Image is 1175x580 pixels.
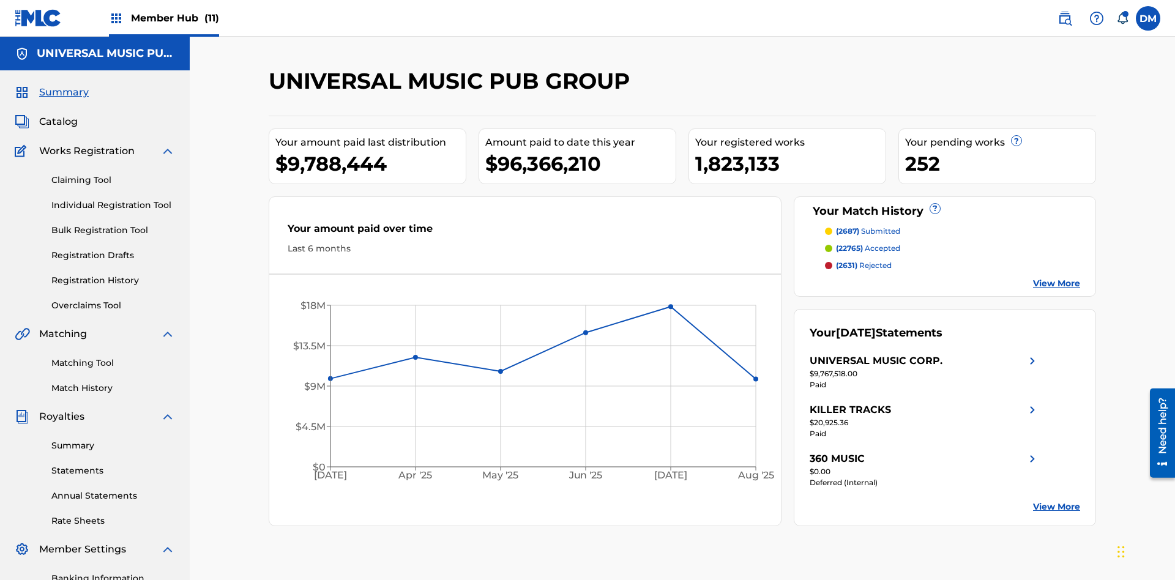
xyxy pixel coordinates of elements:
[51,439,175,452] a: Summary
[1136,6,1160,31] div: User Menu
[695,150,886,177] div: 1,823,133
[483,470,519,481] tspan: May '25
[836,226,900,237] p: submitted
[836,261,857,270] span: (2631)
[51,489,175,502] a: Annual Statements
[304,381,326,392] tspan: $9M
[1025,403,1040,417] img: right chevron icon
[131,11,219,25] span: Member Hub
[269,67,636,95] h2: UNIVERSAL MUSIC PUB GROUP
[836,260,892,271] p: rejected
[1033,277,1080,290] a: View More
[695,135,886,150] div: Your registered works
[204,12,219,24] span: (11)
[15,85,29,100] img: Summary
[39,409,84,424] span: Royalties
[810,403,1040,439] a: KILLER TRACKSright chevron icon$20,925.36Paid
[825,226,1081,237] a: (2687) submitted
[15,114,29,129] img: Catalog
[51,274,175,287] a: Registration History
[1084,6,1109,31] div: Help
[51,464,175,477] a: Statements
[810,428,1040,439] div: Paid
[810,403,891,417] div: KILLER TRACKS
[1117,534,1125,570] div: Drag
[655,470,688,481] tspan: [DATE]
[1141,384,1175,484] iframe: Resource Center
[737,470,774,481] tspan: Aug '25
[1025,452,1040,466] img: right chevron icon
[314,470,347,481] tspan: [DATE]
[39,114,78,129] span: Catalog
[15,85,89,100] a: SummarySummary
[1053,6,1077,31] a: Public Search
[810,354,942,368] div: UNIVERSAL MUSIC CORP.
[15,9,62,27] img: MLC Logo
[39,542,126,557] span: Member Settings
[313,461,326,473] tspan: $0
[485,150,676,177] div: $96,366,210
[160,327,175,341] img: expand
[1025,354,1040,368] img: right chevron icon
[300,300,326,311] tspan: $18M
[296,421,326,433] tspan: $4.5M
[836,326,876,340] span: [DATE]
[810,466,1040,477] div: $0.00
[275,150,466,177] div: $9,788,444
[1057,11,1072,26] img: search
[1114,521,1175,580] iframe: Chat Widget
[810,452,865,466] div: 360 MUSIC
[15,114,78,129] a: CatalogCatalog
[810,203,1081,220] div: Your Match History
[569,470,603,481] tspan: Jun '25
[51,174,175,187] a: Claiming Tool
[810,417,1040,428] div: $20,925.36
[15,542,29,557] img: Member Settings
[160,144,175,158] img: expand
[1012,136,1021,146] span: ?
[810,379,1040,390] div: Paid
[836,226,859,236] span: (2687)
[160,409,175,424] img: expand
[810,354,1040,390] a: UNIVERSAL MUSIC CORP.right chevron icon$9,767,518.00Paid
[15,46,29,61] img: Accounts
[905,135,1095,150] div: Your pending works
[398,470,433,481] tspan: Apr '25
[930,204,940,214] span: ?
[1033,500,1080,513] a: View More
[836,244,863,253] span: (22765)
[810,325,942,341] div: Your Statements
[810,452,1040,488] a: 360 MUSICright chevron icon$0.00Deferred (Internal)
[51,224,175,237] a: Bulk Registration Tool
[275,135,466,150] div: Your amount paid last distribution
[51,382,175,395] a: Match History
[51,199,175,212] a: Individual Registration Tool
[288,242,763,255] div: Last 6 months
[160,542,175,557] img: expand
[15,144,31,158] img: Works Registration
[51,357,175,370] a: Matching Tool
[293,340,326,352] tspan: $13.5M
[905,150,1095,177] div: 252
[1089,11,1104,26] img: help
[836,243,900,254] p: accepted
[825,260,1081,271] a: (2631) rejected
[15,409,29,424] img: Royalties
[1116,12,1128,24] div: Notifications
[825,243,1081,254] a: (22765) accepted
[288,221,763,242] div: Your amount paid over time
[109,11,124,26] img: Top Rightsholders
[51,515,175,527] a: Rate Sheets
[51,249,175,262] a: Registration Drafts
[810,368,1040,379] div: $9,767,518.00
[39,85,89,100] span: Summary
[485,135,676,150] div: Amount paid to date this year
[51,299,175,312] a: Overclaims Tool
[37,46,175,61] h5: UNIVERSAL MUSIC PUB GROUP
[39,327,87,341] span: Matching
[15,327,30,341] img: Matching
[39,144,135,158] span: Works Registration
[810,477,1040,488] div: Deferred (Internal)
